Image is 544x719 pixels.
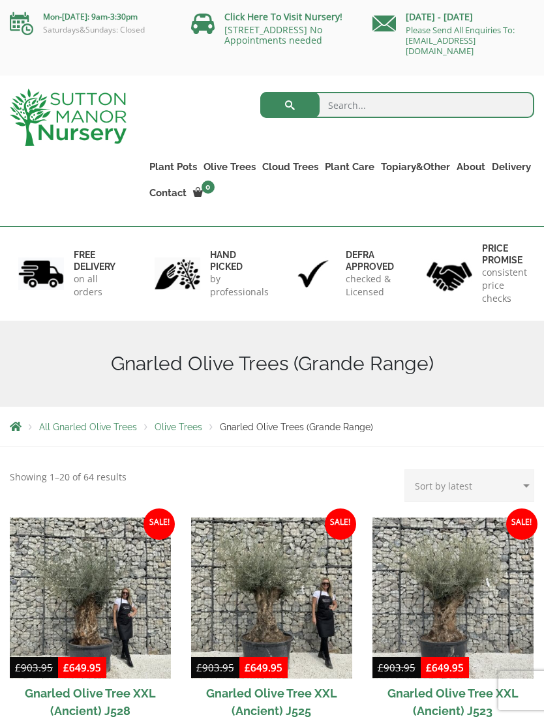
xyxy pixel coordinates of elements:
img: 3.jpg [290,257,336,291]
a: Delivery [489,158,534,176]
a: Plant Care [322,158,378,176]
bdi: 903.95 [15,661,53,674]
span: Sale! [506,508,537,540]
span: £ [378,661,384,674]
a: [STREET_ADDRESS] No Appointments needed [224,23,322,46]
h1: Gnarled Olive Trees (Grande Range) [10,352,534,375]
p: by professionals [210,272,269,299]
bdi: 903.95 [196,661,234,674]
span: Gnarled Olive Trees (Grande Range) [220,422,373,432]
img: 4.jpg [427,254,472,293]
a: Please Send All Enquiries To: [EMAIL_ADDRESS][DOMAIN_NAME] [406,24,515,57]
h6: Defra approved [346,249,394,272]
p: [DATE] - [DATE] [372,9,534,25]
a: About [453,158,489,176]
a: Click Here To Visit Nursery! [224,10,342,23]
span: £ [426,661,432,674]
img: 1.jpg [18,257,64,291]
p: consistent price checks [482,266,527,305]
h6: Price promise [482,242,527,266]
a: Plant Pots [146,158,200,176]
nav: Breadcrumbs [10,421,534,432]
span: 0 [202,181,215,194]
a: 0 [190,184,219,202]
span: £ [15,661,21,674]
a: Topiary&Other [378,158,453,176]
a: All Gnarled Olive Trees [39,422,137,432]
p: Mon-[DATE]: 9am-3:30pm [10,9,172,25]
img: 2.jpg [155,257,200,291]
select: Shop order [404,469,534,502]
img: Gnarled Olive Tree XXL (Ancient) J525 [191,518,352,679]
img: Gnarled Olive Tree XXL (Ancient) J523 [372,518,534,679]
p: checked & Licensed [346,272,394,299]
p: Showing 1–20 of 64 results [10,469,127,485]
input: Search... [260,92,535,118]
span: £ [63,661,69,674]
bdi: 649.95 [426,661,464,674]
a: Cloud Trees [259,158,322,176]
span: £ [196,661,202,674]
bdi: 903.95 [378,661,416,674]
a: Olive Trees [200,158,259,176]
img: Gnarled Olive Tree XXL (Ancient) J528 [10,518,171,679]
span: Sale! [325,508,356,540]
bdi: 649.95 [245,661,282,674]
h6: FREE DELIVERY [74,249,118,272]
img: logo [10,89,127,146]
span: £ [245,661,250,674]
span: Sale! [144,508,175,540]
bdi: 649.95 [63,661,101,674]
p: Saturdays&Sundays: Closed [10,25,172,35]
a: Olive Trees [155,422,202,432]
h6: hand picked [210,249,269,272]
p: on all orders [74,272,118,299]
a: Contact [146,184,190,202]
